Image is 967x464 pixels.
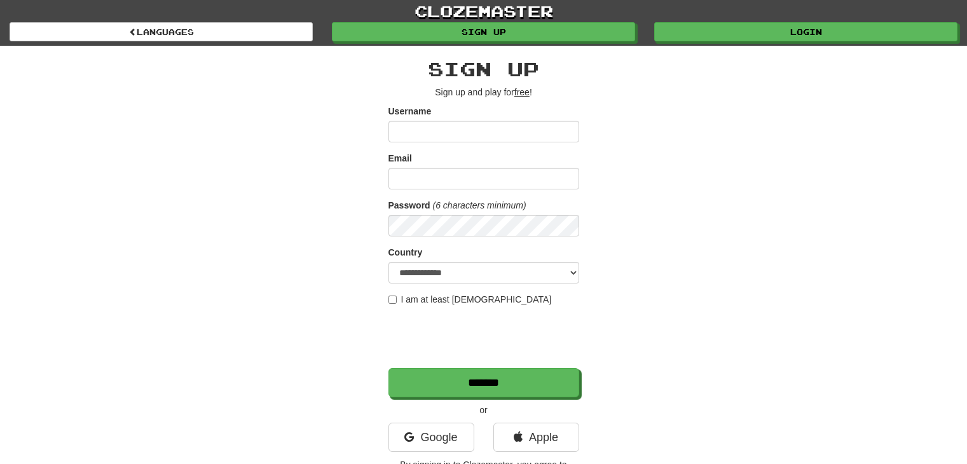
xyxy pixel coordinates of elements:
u: free [514,87,530,97]
p: Sign up and play for ! [388,86,579,99]
label: Username [388,105,432,118]
h2: Sign up [388,58,579,79]
label: Country [388,246,423,259]
input: I am at least [DEMOGRAPHIC_DATA] [388,296,397,304]
label: Email [388,152,412,165]
iframe: reCAPTCHA [388,312,582,362]
a: Google [388,423,474,452]
label: Password [388,199,430,212]
p: or [388,404,579,416]
a: Languages [10,22,313,41]
label: I am at least [DEMOGRAPHIC_DATA] [388,293,552,306]
em: (6 characters minimum) [433,200,526,210]
a: Apple [493,423,579,452]
a: Sign up [332,22,635,41]
a: Login [654,22,957,41]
